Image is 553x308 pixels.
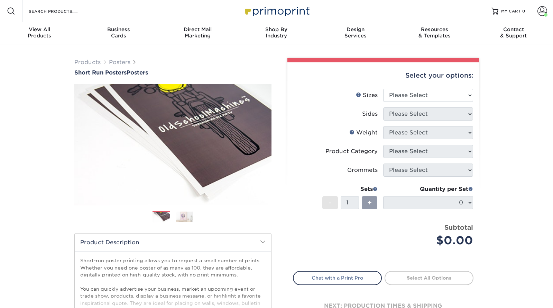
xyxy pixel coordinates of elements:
[242,3,311,18] img: Primoprint
[395,22,474,44] a: Resources& Templates
[158,26,237,39] div: Marketing
[474,22,553,44] a: Contact& Support
[388,232,473,249] div: $0.00
[322,185,378,193] div: Sets
[28,7,95,15] input: SEARCH PRODUCTS.....
[474,26,553,33] span: Contact
[74,77,271,213] img: Short Run Posters 01
[293,62,473,89] div: Select your options:
[367,197,372,208] span: +
[316,22,395,44] a: DesignServices
[158,22,237,44] a: Direct MailMarketing
[109,59,130,65] a: Posters
[74,69,271,76] a: Short Run PostersPosters
[474,26,553,39] div: & Support
[329,197,332,208] span: -
[79,26,158,39] div: Cards
[347,166,378,174] div: Grommets
[75,234,271,251] h2: Product Description
[385,271,473,285] a: Select All Options
[522,9,525,14] span: 0
[316,26,395,39] div: Services
[349,129,378,137] div: Weight
[158,26,237,33] span: Direct Mail
[237,26,316,39] div: Industry
[153,211,170,223] img: Posters 01
[316,26,395,33] span: Design
[79,22,158,44] a: BusinessCards
[444,223,473,231] strong: Subtotal
[74,59,101,65] a: Products
[237,22,316,44] a: Shop ByIndustry
[395,26,474,39] div: & Templates
[362,110,378,118] div: Sides
[74,69,271,76] h1: Posters
[501,8,521,14] span: MY CART
[293,271,382,285] a: Chat with a Print Pro
[383,185,473,193] div: Quantity per Set
[79,26,158,33] span: Business
[176,211,193,222] img: Posters 02
[325,147,378,156] div: Product Category
[237,26,316,33] span: Shop By
[74,69,127,76] span: Short Run Posters
[356,91,378,99] div: Sizes
[395,26,474,33] span: Resources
